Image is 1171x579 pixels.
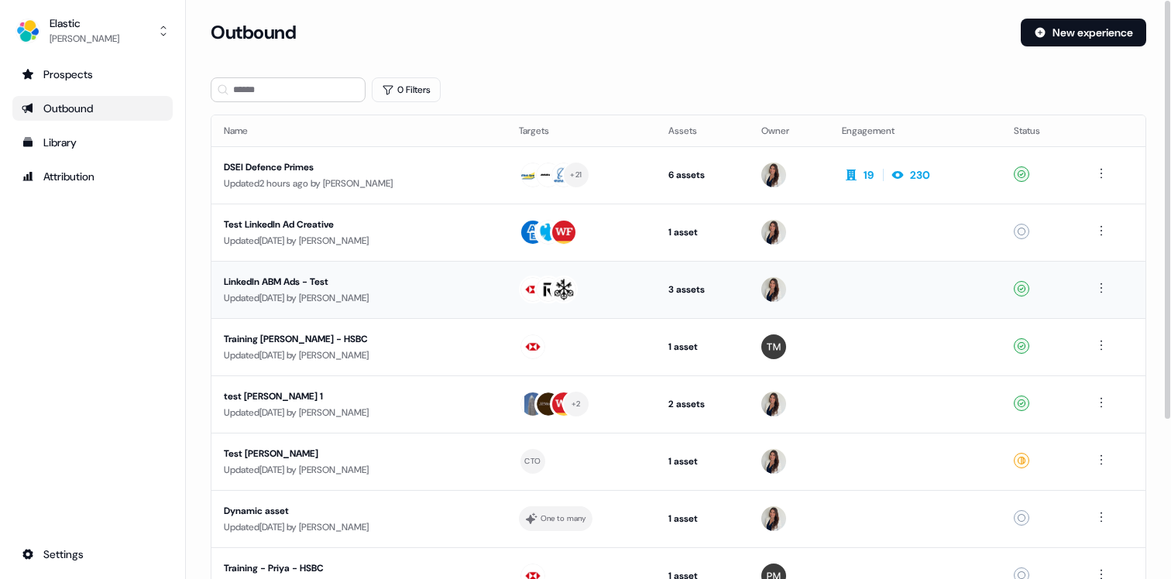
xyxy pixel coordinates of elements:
a: Go to integrations [12,542,173,567]
h3: Outbound [211,21,296,44]
div: Elastic [50,15,119,31]
div: DSEI Defence Primes [224,159,494,175]
div: Library [22,135,163,150]
div: [PERSON_NAME] [50,31,119,46]
div: Attribution [22,169,163,184]
img: Kelly [761,392,786,416]
div: 1 asset [668,454,737,469]
div: One to many [541,512,586,526]
div: Updated [DATE] by [PERSON_NAME] [224,519,494,535]
th: Targets [507,115,656,146]
div: + 2 [572,397,581,411]
div: 1 asset [668,511,737,526]
div: LinkedIn ABM Ads - Test [224,274,494,289]
div: 1 asset [668,224,737,240]
a: Go to outbound experience [12,96,173,121]
th: Name [211,115,507,146]
img: Kelly [761,220,786,245]
th: Status [1001,115,1080,146]
button: 0 Filters [372,77,441,102]
div: Prospects [22,67,163,82]
div: Updated [DATE] by [PERSON_NAME] [224,405,494,420]
div: Settings [22,546,163,562]
div: 230 [910,167,930,183]
button: New experience [1021,19,1146,46]
a: Go to attribution [12,164,173,189]
img: Tanvee [761,334,786,359]
div: Updated [DATE] by [PERSON_NAME] [224,348,494,363]
img: Kelly [761,277,786,302]
div: Training [PERSON_NAME] - HSBC [224,331,494,347]
th: Engagement [829,115,1001,146]
div: CTO [524,454,541,468]
div: Updated 2 hours ago by [PERSON_NAME] [224,176,494,191]
div: Dynamic asset [224,503,494,519]
div: + 21 [570,168,582,182]
div: Test [PERSON_NAME] [224,446,494,461]
div: 1 asset [668,339,737,355]
div: Training - Priya - HSBC [224,560,494,576]
div: Updated [DATE] by [PERSON_NAME] [224,462,494,478]
img: Kelly [761,506,786,531]
div: Updated [DATE] by [PERSON_NAME] [224,233,494,248]
div: 19 [864,167,874,183]
div: 3 assets [668,282,737,297]
div: Outbound [22,101,163,116]
th: Assets [656,115,749,146]
div: test [PERSON_NAME] 1 [224,389,494,404]
a: Go to prospects [12,62,173,87]
a: Go to templates [12,130,173,155]
img: Kelly [761,163,786,187]
div: 2 assets [668,396,737,412]
img: Kelly [761,449,786,474]
div: 6 assets [668,167,737,183]
div: Updated [DATE] by [PERSON_NAME] [224,290,494,306]
button: Elastic[PERSON_NAME] [12,12,173,50]
th: Owner [749,115,829,146]
div: Test LinkedIn Ad Creative [224,217,494,232]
